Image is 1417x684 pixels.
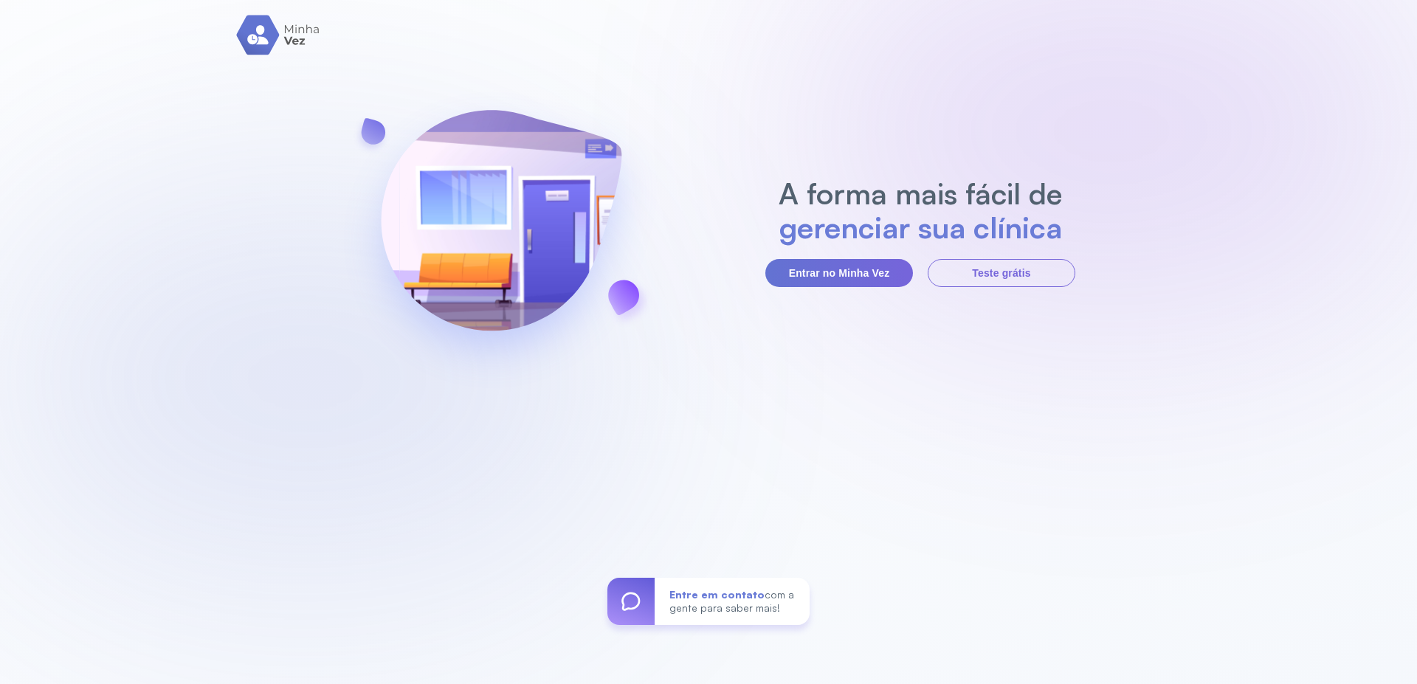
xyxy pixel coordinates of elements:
button: Entrar no Minha Vez [765,259,913,287]
h2: gerenciar sua clínica [771,210,1070,244]
img: banner-login.svg [342,71,661,392]
h2: A forma mais fácil de [771,176,1070,210]
button: Teste grátis [928,259,1075,287]
img: logo.svg [236,15,321,55]
span: Entre em contato [669,588,765,601]
a: Entre em contatocom a gente para saber mais! [607,578,810,625]
div: com a gente para saber mais! [655,578,810,625]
